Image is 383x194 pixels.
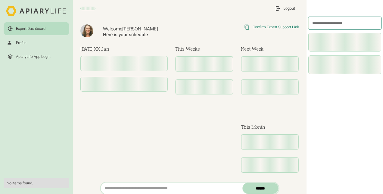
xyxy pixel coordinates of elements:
h3: [DATE] [80,45,168,52]
div: Here is your schedule [103,32,200,38]
span: XX Jan [94,46,109,52]
div: Logout [283,6,295,11]
div: Expert Dashboard [16,26,45,31]
div: Profile [16,40,26,45]
span: [PERSON_NAME] [122,26,158,32]
h3: This Weeks [175,45,233,52]
div: ApiaryLife App Login [16,54,51,59]
a: ApiaryLife App Login [4,50,69,63]
a: Expert Dashboard [4,22,69,35]
div: Confirm Expert Support Link [253,25,299,30]
div: Welcome [103,26,200,32]
a: Logout [271,2,299,15]
h3: Next Week [241,45,299,52]
div: No items found. [7,181,66,186]
a: Profile [4,36,69,49]
h3: This Month [241,124,299,130]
